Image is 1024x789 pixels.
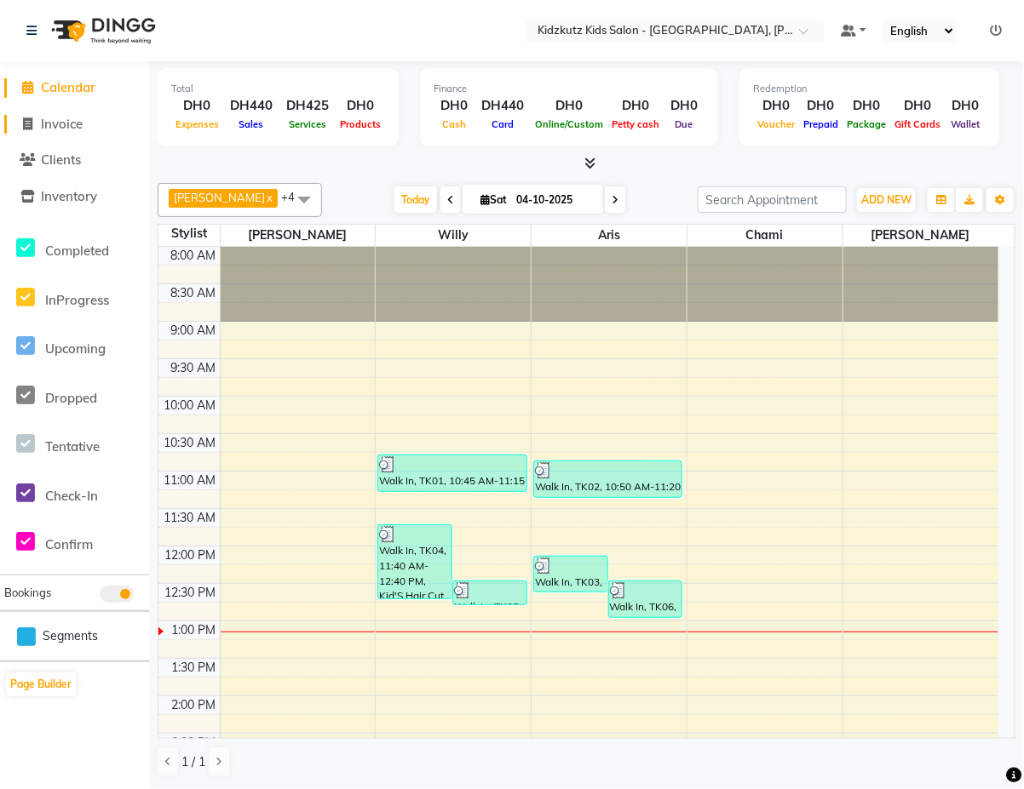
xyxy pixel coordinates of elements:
[4,151,145,170] a: Clients
[221,225,376,246] span: [PERSON_NAME]
[43,627,98,645] span: Segments
[45,292,109,308] span: InProgress
[181,753,205,771] span: 1 / 1
[169,659,220,677] div: 1:30 PM
[609,581,682,617] div: Walk In, TK06, 12:25 PM-12:55 PM, Kid'S Hair Cut For Boy (DH65)
[687,225,843,246] span: Chami
[843,118,890,130] span: Package
[235,118,268,130] span: Sales
[4,586,51,599] span: Bookings
[41,188,97,204] span: Inventory
[4,187,145,207] a: Inventory
[161,509,220,527] div: 11:30 AM
[799,118,843,130] span: Prepaid
[843,225,998,246] span: [PERSON_NAME]
[438,118,470,130] span: Cash
[161,397,220,415] div: 10:00 AM
[607,118,664,130] span: Petty cash
[946,118,984,130] span: Wallet
[285,118,331,130] span: Services
[434,96,475,116] div: DH0
[378,525,452,598] div: Walk In, TK04, 11:40 AM-12:40 PM, Kid'S Hair Cut For Boy (DH65),Kid'S Hair Cut For Boy (DH65)
[158,225,220,243] div: Stylist
[671,118,698,130] span: Due
[861,193,912,206] span: ADD NEW
[890,118,945,130] span: Gift Cards
[487,118,518,130] span: Card
[174,191,265,204] span: [PERSON_NAME]
[475,96,531,116] div: DH440
[753,82,986,96] div: Redemption
[753,96,799,116] div: DH0
[168,322,220,340] div: 9:00 AM
[378,455,526,491] div: Walk In, TK01, 10:45 AM-11:15 AM, Kid'S Hair Cut For Boy (DH65)
[607,96,664,116] div: DH0
[4,78,145,98] a: Calendar
[534,461,682,497] div: Walk In, TK02, 10:50 AM-11:20 AM, Kid'S Hair Cut For Boy (DH65)
[162,584,220,602] div: 12:30 PM
[45,438,100,455] span: Tentative
[169,696,220,714] div: 2:00 PM
[376,225,531,246] span: Willy
[753,118,799,130] span: Voucher
[161,434,220,452] div: 10:30 AM
[534,557,607,592] div: Walk In, TK03, 12:05 PM-12:35 PM, Kid'S Hair Cut For Boy (DH65)
[843,96,890,116] div: DH0
[162,546,220,564] div: 12:00 PM
[453,581,526,604] div: Walk In, TK05, 12:25 PM-12:45 PM, Bang Trim (DH35)
[281,190,308,203] span: +4
[41,152,81,168] span: Clients
[394,186,437,213] span: Today
[43,7,160,54] img: logo
[168,359,220,377] div: 9:30 AM
[45,243,109,259] span: Completed
[41,79,95,95] span: Calendar
[531,96,607,116] div: DH0
[6,672,76,696] button: Page Builder
[45,488,98,504] span: Check-In
[532,225,687,246] span: Aris
[169,621,220,639] div: 1:00 PM
[4,115,145,134] a: Invoice
[857,188,916,212] button: ADD NEW
[336,118,385,130] span: Products
[41,116,83,132] span: Invoice
[434,82,705,96] div: Finance
[223,96,279,116] div: DH440
[265,191,273,204] a: x
[45,536,93,552] span: Confirm
[171,96,223,116] div: DH0
[168,247,220,265] div: 8:00 AM
[161,472,220,489] div: 11:00 AM
[169,734,220,752] div: 2:30 PM
[279,96,336,116] div: DH425
[171,82,385,96] div: Total
[171,118,223,130] span: Expenses
[45,390,97,406] span: Dropped
[336,96,385,116] div: DH0
[531,118,607,130] span: Online/Custom
[945,96,986,116] div: DH0
[45,340,106,357] span: Upcoming
[664,96,705,116] div: DH0
[698,186,847,213] input: Search Appointment
[476,193,511,206] span: Sat
[799,96,843,116] div: DH0
[511,187,596,213] input: 2025-10-04
[168,284,220,302] div: 8:30 AM
[890,96,945,116] div: DH0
